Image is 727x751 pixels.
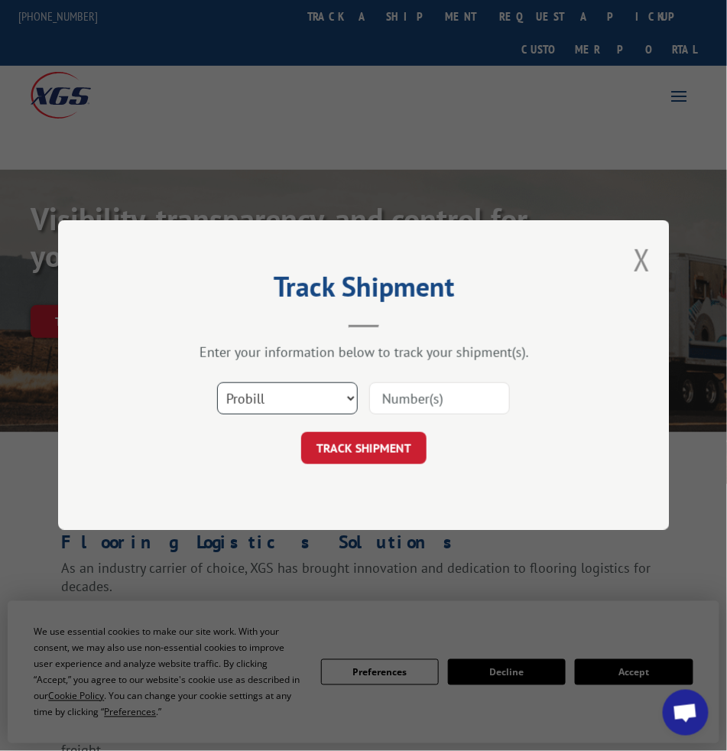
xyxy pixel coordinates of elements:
[663,690,709,736] div: Open chat
[135,276,593,305] h2: Track Shipment
[301,433,427,465] button: TRACK SHIPMENT
[135,344,593,362] div: Enter your information below to track your shipment(s).
[634,239,651,280] button: Close modal
[369,383,510,415] input: Number(s)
